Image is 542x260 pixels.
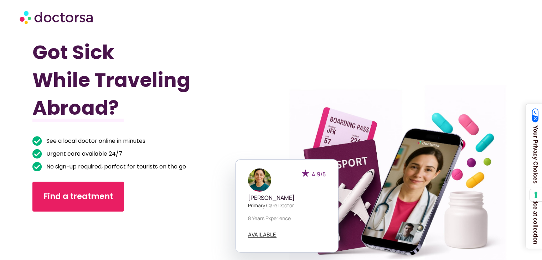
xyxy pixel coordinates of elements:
[248,202,326,209] p: Primary care doctor
[312,170,326,178] span: 4.9/5
[43,191,113,202] span: Find a treatment
[248,194,326,201] h5: [PERSON_NAME]
[530,189,542,201] button: Your consent preferences for tracking technologies
[45,136,145,146] span: See a local doctor online in minutes
[248,232,277,237] span: AVAILABLE
[45,149,122,159] span: Urgent care available 24/7
[32,182,124,212] a: Find a treatment
[45,162,186,172] span: No sign-up required, perfect for tourists on the go
[248,214,326,222] p: 8 years experience
[248,232,277,238] a: AVAILABLE
[32,38,235,122] h1: Got Sick While Traveling Abroad?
